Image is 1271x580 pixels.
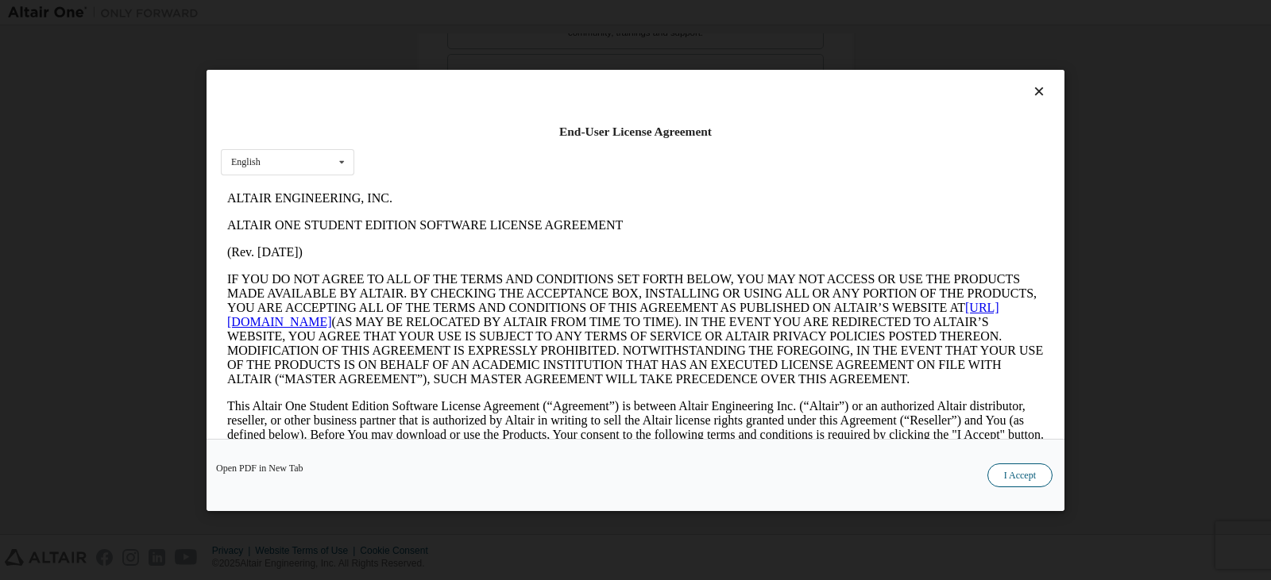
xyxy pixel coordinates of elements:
[987,463,1053,486] button: I Accept
[6,6,823,21] p: ALTAIR ENGINEERING, INC.
[6,87,823,202] p: IF YOU DO NOT AGREE TO ALL OF THE TERMS AND CONDITIONS SET FORTH BELOW, YOU MAY NOT ACCESS OR USE...
[231,157,261,167] div: English
[6,33,823,48] p: ALTAIR ONE STUDENT EDITION SOFTWARE LICENSE AGREEMENT
[216,463,303,472] a: Open PDF in New Tab
[6,60,823,75] p: (Rev. [DATE])
[6,214,823,271] p: This Altair One Student Edition Software License Agreement (“Agreement”) is between Altair Engine...
[221,124,1050,140] div: End-User License Agreement
[6,116,778,144] a: [URL][DOMAIN_NAME]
